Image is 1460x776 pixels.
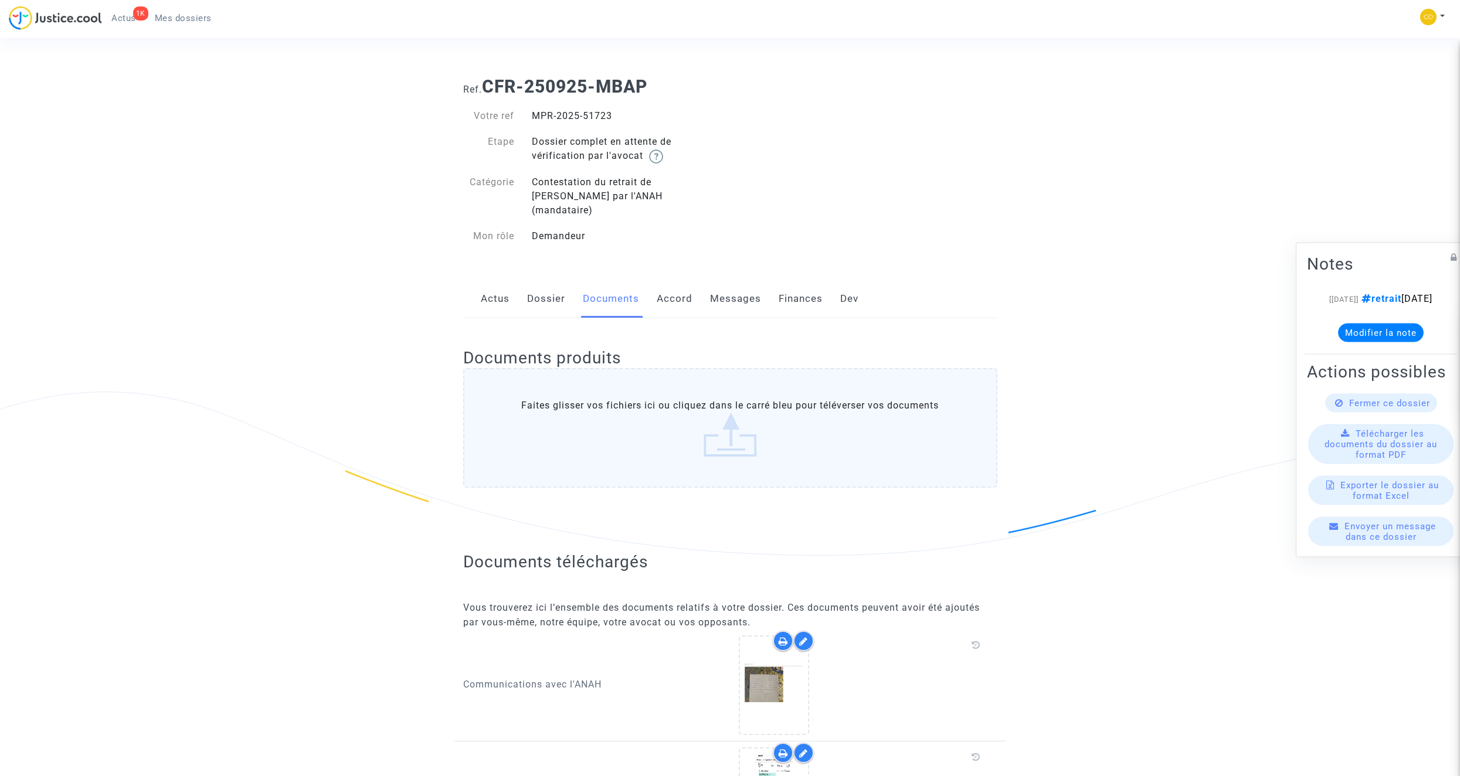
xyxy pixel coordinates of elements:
span: retrait [1359,293,1401,304]
a: Accord [657,280,692,318]
div: Demandeur [523,229,730,243]
a: Finances [779,280,823,318]
h2: Actions possibles [1307,362,1455,382]
span: Vous trouverez ici l’ensemble des documents relatifs à votre dossier. Ces documents peuvent avoir... [463,602,980,628]
a: Actus [481,280,510,318]
b: CFR-250925-MBAP [482,76,647,97]
a: Mes dossiers [145,9,221,27]
div: Mon rôle [454,229,524,243]
a: Documents [583,280,639,318]
span: Envoyer un message dans ce dossier [1344,521,1436,542]
h2: Documents produits [463,348,997,368]
span: Exporter le dossier au format Excel [1340,480,1439,501]
p: Communications avec l'ANAH [463,677,722,692]
div: Catégorie [454,175,524,217]
span: Actus [111,13,136,23]
span: Fermer ce dossier [1349,398,1430,409]
span: [DATE] [1359,293,1432,304]
div: MPR-2025-51723 [523,109,730,123]
a: Dossier [527,280,565,318]
div: Etape [454,135,524,164]
span: Télécharger les documents du dossier au format PDF [1325,428,1437,460]
h2: Documents téléchargés [463,552,997,572]
span: Ref. [463,84,482,95]
img: help.svg [649,149,663,164]
img: 5a13cfc393247f09c958b2f13390bacc [1420,9,1437,25]
h2: Notes [1307,254,1455,274]
div: Votre ref [454,109,524,123]
span: [[DATE]] [1329,295,1359,304]
img: jc-logo.svg [9,6,102,30]
div: Contestation du retrait de [PERSON_NAME] par l'ANAH (mandataire) [523,175,730,217]
a: Messages [710,280,761,318]
a: Dev [840,280,858,318]
div: Dossier complet en attente de vérification par l'avocat [523,135,730,164]
button: Modifier la note [1338,324,1424,342]
div: 1K [133,6,148,21]
span: Mes dossiers [155,13,212,23]
a: 1KActus [102,9,145,27]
